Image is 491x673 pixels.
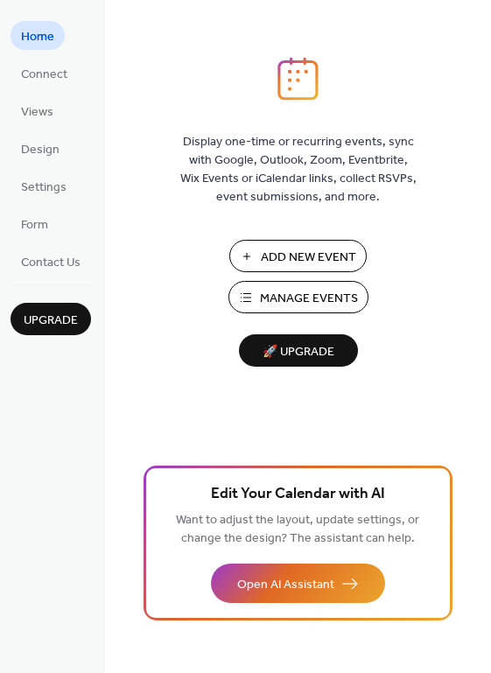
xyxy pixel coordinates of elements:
[176,508,419,550] span: Want to adjust the layout, update settings, or change the design? The assistant can help.
[21,103,53,122] span: Views
[11,209,59,238] a: Form
[228,281,368,313] button: Manage Events
[21,254,81,272] span: Contact Us
[21,66,67,84] span: Connect
[11,134,70,163] a: Design
[277,57,318,101] img: logo_icon.svg
[21,141,60,159] span: Design
[21,216,48,235] span: Form
[260,290,358,308] span: Manage Events
[229,240,367,272] button: Add New Event
[11,172,77,200] a: Settings
[11,303,91,335] button: Upgrade
[11,21,65,50] a: Home
[21,28,54,46] span: Home
[21,179,67,197] span: Settings
[249,340,347,364] span: 🚀 Upgrade
[11,59,78,88] a: Connect
[24,312,78,330] span: Upgrade
[11,96,64,125] a: Views
[180,133,417,207] span: Display one-time or recurring events, sync with Google, Outlook, Zoom, Eventbrite, Wix Events or ...
[11,247,91,276] a: Contact Us
[239,334,358,367] button: 🚀 Upgrade
[237,576,334,594] span: Open AI Assistant
[261,249,356,267] span: Add New Event
[211,482,385,507] span: Edit Your Calendar with AI
[211,564,385,603] button: Open AI Assistant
